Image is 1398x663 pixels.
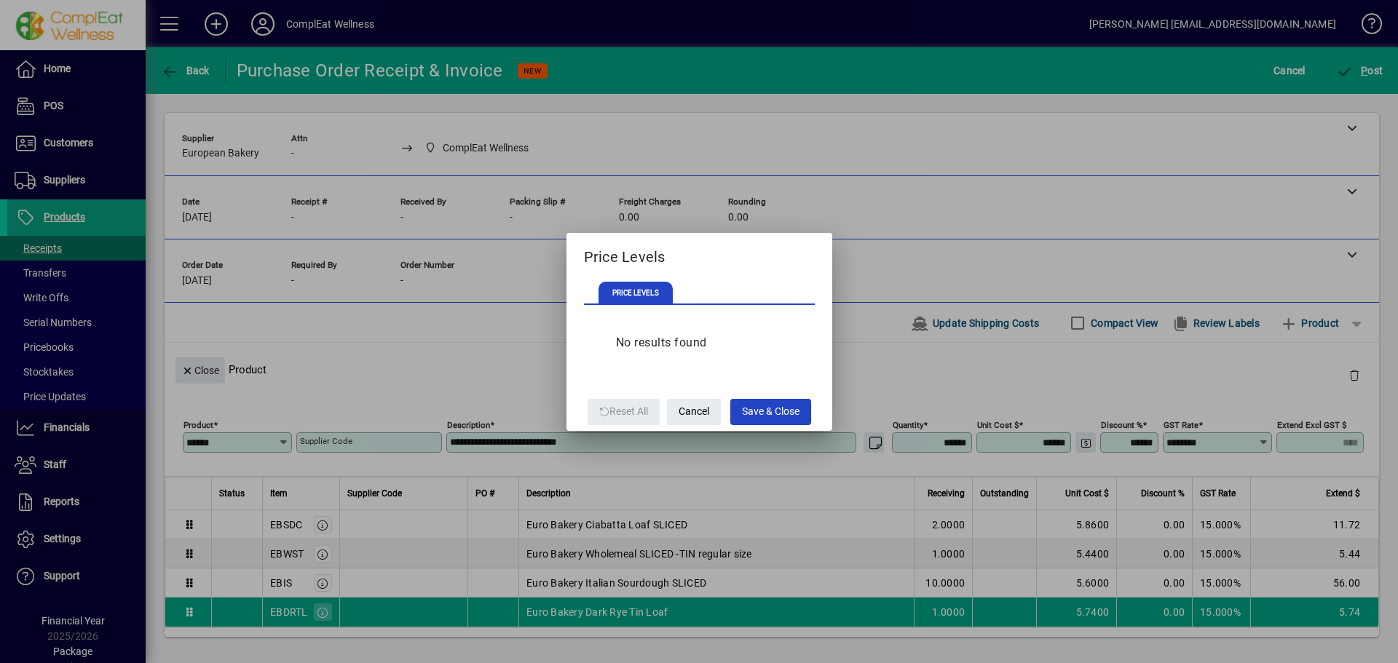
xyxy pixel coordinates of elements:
[601,319,722,366] div: No results found
[730,399,811,425] button: Save & Close
[599,282,673,305] span: PRICE LEVELS
[679,400,709,424] span: Cancel
[742,400,799,424] span: Save & Close
[566,233,832,275] h2: Price Levels
[667,399,721,425] button: Cancel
